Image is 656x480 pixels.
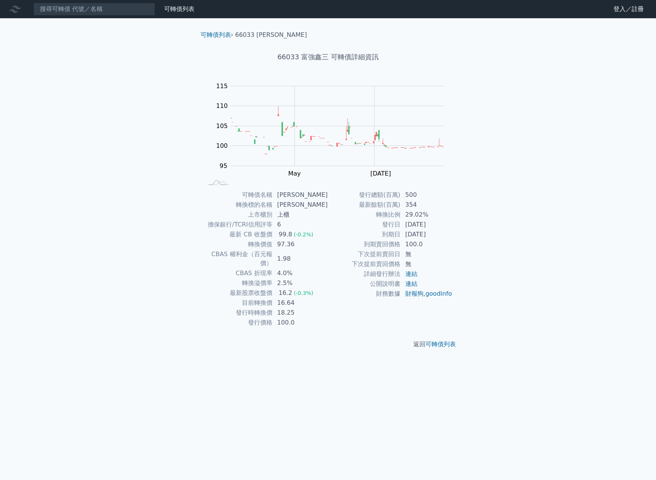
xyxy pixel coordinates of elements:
td: 最新股票收盤價 [204,288,273,298]
td: [PERSON_NAME] [273,200,328,210]
a: 可轉債列表 [201,31,231,38]
td: 目前轉換價 [204,298,273,308]
td: 可轉債名稱 [204,190,273,200]
td: 16.64 [273,298,328,308]
td: 最新餘額(百萬) [328,200,401,210]
g: Chart [212,82,455,177]
a: 可轉債列表 [164,5,194,13]
td: 下次提前賣回日 [328,249,401,259]
tspan: 110 [216,102,228,109]
td: 財務數據 [328,289,401,299]
td: 1.98 [273,249,328,268]
td: 354 [401,200,453,210]
td: 上櫃 [273,210,328,220]
td: 到期日 [328,230,401,239]
td: 4.0% [273,268,328,278]
td: 發行價格 [204,318,273,328]
td: 100.0 [401,239,453,249]
li: › [201,30,233,40]
td: [DATE] [401,220,453,230]
a: 財報狗 [405,290,424,297]
td: CBAS 折現率 [204,268,273,278]
a: 連結 [405,280,417,287]
li: 66033 [PERSON_NAME] [235,30,307,40]
td: 無 [401,259,453,269]
span: (-0.2%) [294,231,313,238]
td: 500 [401,190,453,200]
td: 100.0 [273,318,328,328]
td: 97.36 [273,239,328,249]
td: , [401,289,453,299]
tspan: 115 [216,82,228,90]
td: 下次提前賣回價格 [328,259,401,269]
p: 返回 [194,340,462,349]
td: 最新 CB 收盤價 [204,230,273,239]
tspan: May [288,170,301,177]
td: 詳細發行辦法 [328,269,401,279]
td: 轉換溢價率 [204,278,273,288]
td: CBAS 權利金（百元報價） [204,249,273,268]
td: 29.02% [401,210,453,220]
div: 16.2 [277,288,294,298]
td: 轉換比例 [328,210,401,220]
h1: 66033 富強鑫三 可轉債詳細資訊 [194,52,462,62]
td: 6 [273,220,328,230]
tspan: 100 [216,142,228,149]
td: 轉換價值 [204,239,273,249]
a: goodinfo [425,290,452,297]
td: [DATE] [401,230,453,239]
td: 18.25 [273,308,328,318]
td: 發行日 [328,220,401,230]
td: 到期賣回價格 [328,239,401,249]
a: 連結 [405,270,417,277]
a: 登入／註冊 [607,3,650,15]
tspan: 105 [216,122,228,130]
input: 搜尋可轉債 代號／名稱 [33,3,155,16]
tspan: 95 [220,162,227,170]
div: 99.8 [277,230,294,239]
td: 發行總額(百萬) [328,190,401,200]
td: [PERSON_NAME] [273,190,328,200]
a: 可轉債列表 [425,341,456,348]
td: 上市櫃別 [204,210,273,220]
span: (-0.3%) [294,290,313,296]
td: 轉換標的名稱 [204,200,273,210]
td: 發行時轉換價 [204,308,273,318]
tspan: [DATE] [370,170,391,177]
td: 無 [401,249,453,259]
td: 擔保銀行/TCRI信用評等 [204,220,273,230]
td: 公開說明書 [328,279,401,289]
td: 2.5% [273,278,328,288]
